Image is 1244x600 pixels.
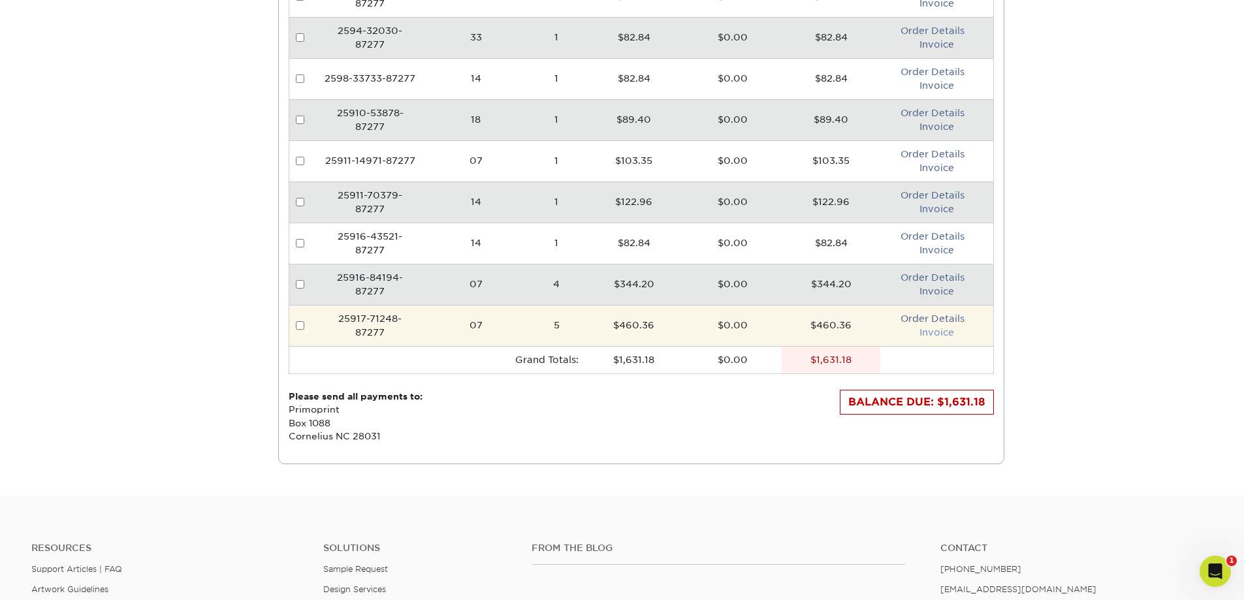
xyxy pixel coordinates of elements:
td: Grand Totals: [317,346,584,373]
td: 1 [528,99,584,140]
td: $460.36 [585,305,684,346]
td: $103.35 [585,140,684,182]
td: $344.20 [585,264,684,305]
stong: $1,631.18 [810,355,852,365]
td: $344.20 [782,264,880,305]
td: 1 [528,140,584,182]
td: $0.00 [683,17,782,58]
td: 25911-70379-87277 [317,182,423,223]
td: $82.84 [585,17,684,58]
td: 5 [528,305,584,346]
a: Artwork Guidelines [31,584,108,594]
td: 1 [528,223,584,264]
td: $82.84 [585,58,684,99]
td: $0.00 [683,140,782,182]
td: $82.84 [585,223,684,264]
a: Sample Request [323,564,388,574]
td: $0.00 [683,305,782,346]
td: $89.40 [782,99,880,140]
td: $89.40 [585,99,684,140]
td: $82.84 [782,58,880,99]
td: $0.00 [683,223,782,264]
td: 18 [423,99,529,140]
td: 2594-32030-87277 [317,17,423,58]
td: 14 [423,223,529,264]
h4: Solutions [323,543,512,554]
td: 07 [423,264,529,305]
td: 4 [528,264,584,305]
a: Contact [940,543,1213,554]
a: Invoice [919,80,954,91]
td: 14 [423,182,529,223]
td: $460.36 [782,305,880,346]
td: 25916-84194-87277 [317,264,423,305]
td: 07 [423,140,529,182]
a: Invoice [919,39,954,50]
strong: Please send all payments to: [289,391,423,402]
td: $0.00 [683,264,782,305]
td: 25916-43521-87277 [317,223,423,264]
a: Invoice [919,163,954,173]
td: $103.35 [782,140,880,182]
td: 1 [528,17,584,58]
td: $1,631.18 [585,346,684,373]
td: 25910-53878-87277 [317,99,423,140]
td: 25917-71248-87277 [317,305,423,346]
a: Order Details [901,272,965,283]
a: Invoice [919,121,954,132]
td: 07 [423,305,529,346]
a: [EMAIL_ADDRESS][DOMAIN_NAME] [940,584,1096,594]
td: $82.84 [782,17,880,58]
a: Design Services [323,584,386,594]
h4: From the Blog [532,543,905,554]
div: BALANCE DUE: $1,631.18 [840,390,994,415]
td: $0.00 [683,182,782,223]
a: Order Details [901,190,965,200]
a: Order Details [901,313,965,324]
iframe: Intercom live chat [1200,556,1231,587]
td: $122.96 [782,182,880,223]
td: 1 [528,58,584,99]
td: $0.00 [683,346,782,373]
a: Order Details [901,67,965,77]
td: $0.00 [683,99,782,140]
a: Invoice [919,245,954,255]
a: Support Articles | FAQ [31,564,122,574]
h4: Resources [31,543,304,554]
a: Order Details [901,25,965,36]
span: 1 [1226,556,1237,566]
td: $82.84 [782,223,880,264]
td: 14 [423,58,529,99]
td: $0.00 [683,58,782,99]
a: Invoice [919,286,954,296]
td: 1 [528,182,584,223]
td: 33 [423,17,529,58]
td: $122.96 [585,182,684,223]
a: [PHONE_NUMBER] [940,564,1021,574]
p: Primoprint Box 1088 Cornelius NC 28031 [289,390,423,443]
a: Order Details [901,231,965,242]
a: Invoice [919,204,954,214]
td: 2598-33733-87277 [317,58,423,99]
a: Order Details [901,149,965,159]
td: 25911-14971-87277 [317,140,423,182]
a: Invoice [919,327,954,338]
a: Order Details [901,108,965,118]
